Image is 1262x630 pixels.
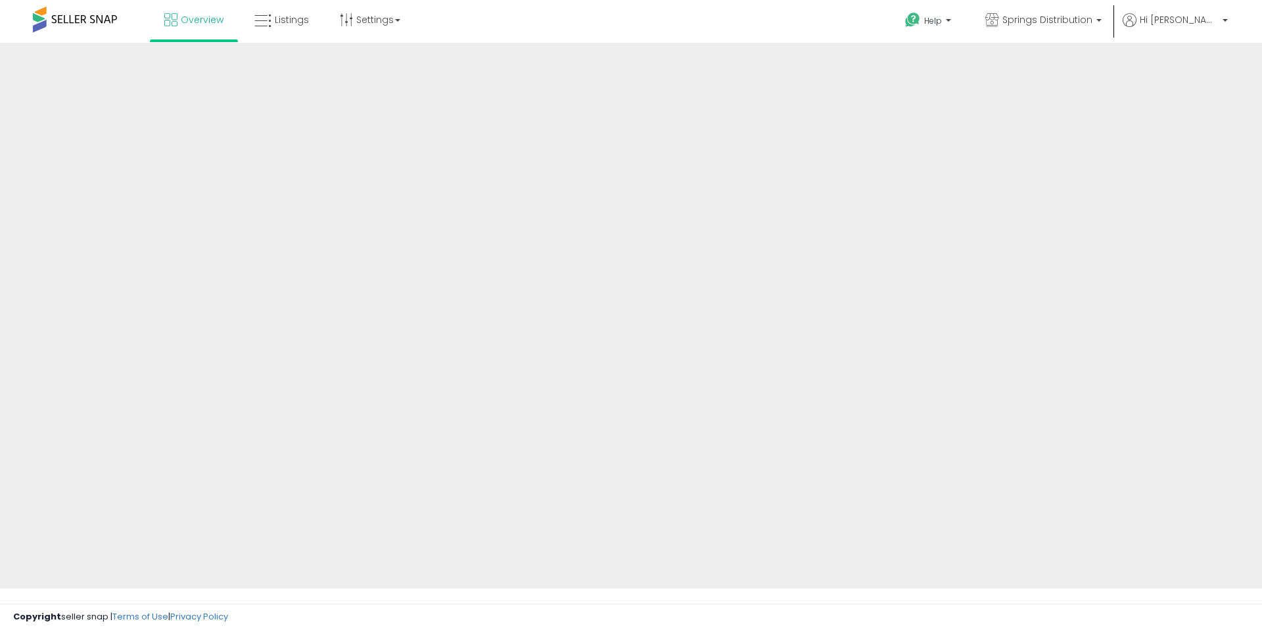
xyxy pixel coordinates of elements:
a: Hi [PERSON_NAME] [1123,13,1228,43]
span: Springs Distribution [1002,13,1092,26]
i: Get Help [904,12,921,28]
span: Help [924,15,942,26]
a: Help [895,2,964,43]
span: Overview [181,13,223,26]
span: Hi [PERSON_NAME] [1140,13,1219,26]
span: Listings [275,13,309,26]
